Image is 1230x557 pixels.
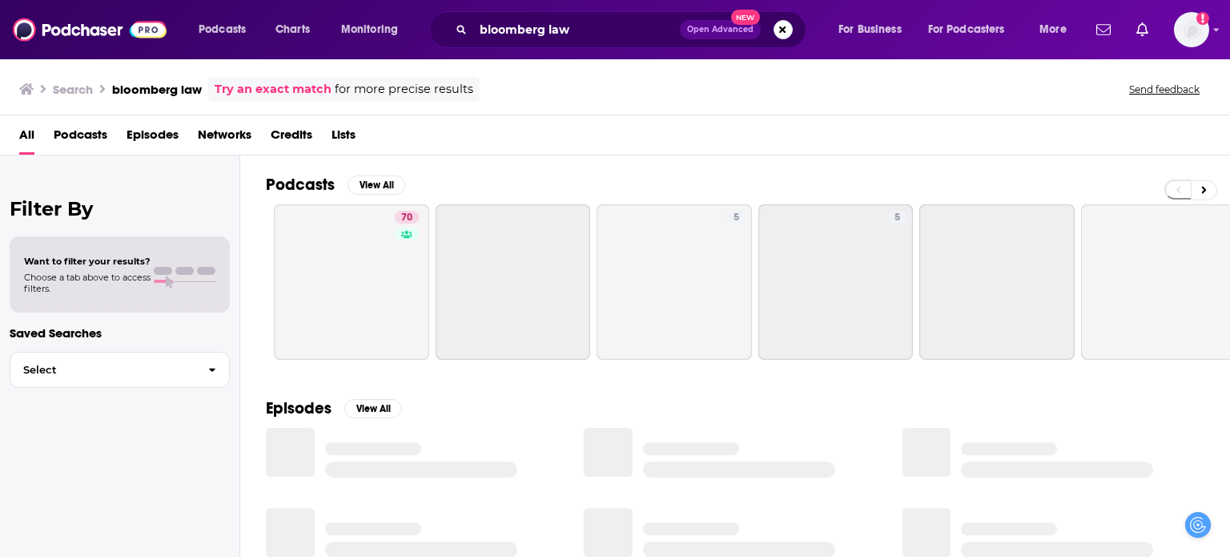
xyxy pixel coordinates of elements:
[10,365,195,375] span: Select
[928,18,1005,41] span: For Podcasters
[341,18,398,41] span: Monitoring
[332,122,356,155] a: Lists
[10,352,230,388] button: Select
[335,80,473,99] span: for more precise results
[1174,12,1209,47] button: Show profile menu
[838,18,902,41] span: For Business
[1130,16,1155,43] a: Show notifications dropdown
[275,18,310,41] span: Charts
[274,204,429,360] a: 70
[54,122,107,155] a: Podcasts
[265,17,320,42] a: Charts
[24,256,151,267] span: Want to filter your results?
[266,398,332,418] h2: Episodes
[1196,12,1209,25] svg: Add a profile image
[1174,12,1209,47] span: Logged in as MattieVG
[266,175,335,195] h2: Podcasts
[687,26,754,34] span: Open Advanced
[1028,17,1087,42] button: open menu
[918,17,1028,42] button: open menu
[395,211,419,224] a: 70
[266,398,402,418] a: EpisodesView All
[894,210,900,226] span: 5
[1039,18,1067,41] span: More
[271,122,312,155] a: Credits
[19,122,34,155] a: All
[215,80,332,99] a: Try an exact match
[444,11,822,48] div: Search podcasts, credits, & more...
[198,122,251,155] a: Networks
[348,176,405,195] button: View All
[187,17,267,42] button: open menu
[734,210,739,226] span: 5
[53,82,93,97] h3: Search
[199,18,246,41] span: Podcasts
[401,210,412,226] span: 70
[112,82,202,97] h3: bloomberg law
[344,399,402,418] button: View All
[727,211,746,224] a: 5
[13,14,167,45] img: Podchaser - Follow, Share and Rate Podcasts
[680,20,761,39] button: Open AdvancedNew
[758,204,914,360] a: 5
[330,17,419,42] button: open menu
[1090,16,1117,43] a: Show notifications dropdown
[888,211,906,224] a: 5
[24,272,151,294] span: Choose a tab above to access filters.
[473,17,680,42] input: Search podcasts, credits, & more...
[266,175,405,195] a: PodcastsView All
[1174,12,1209,47] img: User Profile
[10,325,230,341] p: Saved Searches
[827,17,922,42] button: open menu
[10,197,230,220] h2: Filter By
[1124,83,1204,96] button: Send feedback
[127,122,179,155] a: Episodes
[597,204,752,360] a: 5
[731,10,760,25] span: New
